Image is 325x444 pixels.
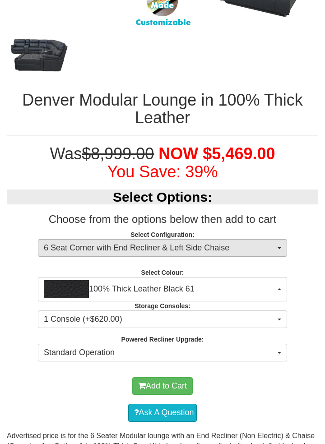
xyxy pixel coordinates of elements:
[38,344,287,362] button: Standard Operation
[44,280,89,298] img: 100% Thick Leather Black 61
[113,190,212,204] b: Select Options:
[141,269,184,276] strong: Select Colour:
[7,213,318,225] h3: Choose from the options below then add to cart
[7,91,318,127] h1: Denver Modular Lounge in 100% Thick Leather
[44,314,275,325] span: 1 Console (+$620.00)
[130,231,195,238] strong: Select Configuration:
[44,242,275,254] span: 6 Seat Corner with End Recliner & Left Side Chaise
[135,302,190,310] strong: Storage Consoles:
[38,277,287,301] button: 100% Thick Leather Black 61100% Thick Leather Black 61
[7,145,318,180] h1: Was
[158,144,275,163] span: NOW $5,469.00
[128,404,196,422] a: Ask A Question
[38,239,287,257] button: 6 Seat Corner with End Recliner & Left Side Chaise
[107,162,218,181] font: You Save: 39%
[82,144,154,163] del: $8,999.00
[132,377,193,395] button: Add to Cart
[44,280,275,298] span: 100% Thick Leather Black 61
[38,310,287,328] button: 1 Console (+$620.00)
[44,347,275,359] span: Standard Operation
[121,336,204,343] strong: Powered Recliner Upgrade:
